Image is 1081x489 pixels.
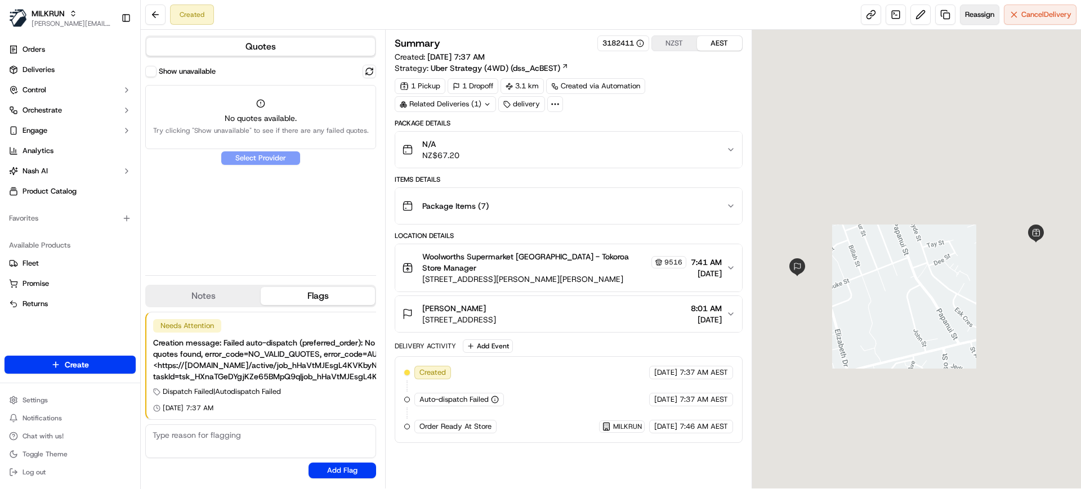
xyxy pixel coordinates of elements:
div: delivery [498,96,545,112]
span: Pylon [112,39,136,48]
button: Create [5,356,136,374]
div: Delivery Activity [395,342,456,351]
span: Fleet [23,258,39,268]
span: 7:46 AM AEST [680,421,728,432]
span: Woolworths Supermarket [GEOGRAPHIC_DATA] - Tokoroa Store Manager [422,251,649,273]
a: Orders [5,41,136,59]
div: Needs Attention [153,319,221,333]
a: Uber Strategy (4WD) (dss_AcBEST) [431,62,569,74]
span: Orchestrate [23,105,62,115]
button: Promise [5,275,136,293]
button: MILKRUNMILKRUN[PERSON_NAME][EMAIL_ADDRESS][DOMAIN_NAME] [5,5,117,32]
button: MILKRUN [32,8,65,19]
button: Chat with us! [5,428,136,444]
span: 7:37 AM AEST [680,394,728,405]
label: Show unavailable [159,66,216,77]
span: Control [23,85,46,95]
div: Location Details [395,231,742,240]
span: Created [419,367,446,378]
span: Product Catalog [23,186,77,196]
span: Engage [23,125,47,136]
div: Favorites [5,209,136,227]
button: [PERSON_NAME][EMAIL_ADDRESS][DOMAIN_NAME] [32,19,112,28]
span: [STREET_ADDRESS][PERSON_NAME][PERSON_NAME] [422,273,686,285]
div: 1 Dropoff [448,78,498,94]
span: Orders [23,44,45,55]
span: Toggle Theme [23,450,68,459]
button: Control [5,81,136,99]
span: MILKRUN [613,422,642,431]
span: Notifications [23,414,62,423]
button: Add Event [463,339,513,353]
button: Add Flag [309,463,376,478]
span: Promise [23,279,49,289]
a: Promise [9,279,131,289]
button: Woolworths Supermarket [GEOGRAPHIC_DATA] - Tokoroa Store Manager9516[STREET_ADDRESS][PERSON_NAME]... [395,244,741,291]
h3: Summary [395,38,440,48]
span: Log out [23,468,46,477]
span: [DATE] 7:37 AM [163,403,213,412]
span: Deliveries [23,65,55,75]
a: Deliveries [5,61,136,79]
button: Notifications [5,410,136,426]
span: Reassign [965,10,994,20]
span: Dispatch Failed | Autodispatch Failed [163,387,281,397]
div: Available Products [5,236,136,254]
button: Package Items (7) [395,188,741,224]
span: [DATE] [691,314,722,325]
a: Product Catalog [5,182,136,200]
span: Nash AI [23,166,48,176]
img: MILKRUN [9,9,27,27]
span: 9516 [664,258,682,267]
button: Flags [261,287,375,305]
span: 8:01 AM [691,303,722,314]
a: Powered byPylon [79,39,136,48]
button: Settings [5,392,136,408]
button: Nash AI [5,162,136,180]
button: Quotes [146,38,375,56]
span: [DATE] [654,394,677,405]
span: NZ$67.20 [422,150,459,161]
a: Created via Automation [546,78,645,94]
div: Strategy: [395,62,569,74]
button: Reassign [960,5,999,25]
div: Items Details [395,175,742,184]
span: Analytics [23,146,53,156]
button: Fleet [5,254,136,272]
span: 7:37 AM AEST [680,367,728,378]
button: CancelDelivery [1004,5,1076,25]
button: 3182411 [602,38,644,48]
span: Chat with us! [23,432,64,441]
div: 3.1 km [501,78,544,94]
span: [PERSON_NAME] [422,303,486,314]
a: Analytics [5,142,136,160]
a: Returns [9,299,131,309]
a: Fleet [9,258,131,268]
button: Engage [5,122,136,140]
span: [DATE] 7:37 AM [427,52,485,62]
button: [PERSON_NAME][STREET_ADDRESS]8:01 AM[DATE] [395,296,741,332]
button: Orchestrate [5,101,136,119]
span: Created: [395,51,485,62]
span: No quotes available. [153,113,369,124]
span: Uber Strategy (4WD) (dss_AcBEST) [431,62,560,74]
span: N/A [422,138,459,150]
span: Auto-dispatch Failed [419,394,489,405]
button: Notes [146,287,261,305]
div: 1 Pickup [395,78,445,94]
span: Settings [23,396,48,405]
span: Returns [23,299,48,309]
button: NZST [652,36,697,51]
span: [DATE] [654,367,677,378]
div: Package Details [395,119,742,128]
span: Package Items ( 7 ) [422,200,489,212]
span: [DATE] [691,268,722,279]
span: Try clicking "Show unavailable" to see if there are any failed quotes. [153,126,369,135]
span: 7:41 AM [691,257,722,268]
span: Cancel Delivery [1021,10,1071,20]
button: Log out [5,464,136,480]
